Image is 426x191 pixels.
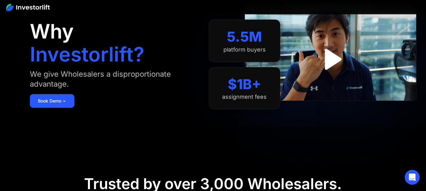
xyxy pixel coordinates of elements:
[312,41,349,78] a: open lightbox
[30,21,74,41] h1: Why
[30,94,74,108] a: Book Demo ➢
[405,170,420,185] div: Open Intercom Messenger
[227,29,262,45] div: 5.5M
[222,93,267,100] div: assignment fees
[223,46,266,53] div: platform buyers
[30,69,196,89] div: We give Wholesalers a disproportionate advantage.
[30,44,144,64] h1: Investorlift?
[228,76,261,93] div: $1B+
[284,104,377,111] iframe: Customer reviews powered by Trustpilot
